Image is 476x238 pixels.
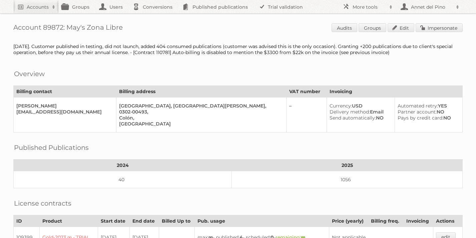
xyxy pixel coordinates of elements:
[359,23,386,32] a: Groups
[14,198,71,208] h2: License contracts
[330,103,352,109] span: Currency:
[287,97,327,133] td: –
[330,115,390,121] div: NO
[330,109,390,115] div: Email
[398,109,457,115] div: NO
[327,86,462,97] th: Invoicing
[13,23,463,33] h1: Account 89872: May's Zona Libre
[16,103,111,109] div: [PERSON_NAME]
[14,160,232,171] th: 2024
[433,215,463,227] th: Actions
[129,215,159,227] th: End date
[14,171,232,188] td: 40
[40,215,98,227] th: Product
[368,215,404,227] th: Billing freq.
[398,103,457,109] div: YES
[116,86,286,97] th: Billing address
[398,109,437,115] span: Partner account:
[14,143,89,153] h2: Published Publications
[159,215,195,227] th: Billed Up to
[404,215,433,227] th: Invoicing
[119,109,281,115] div: 0302-00493,
[398,115,457,121] div: NO
[14,86,116,97] th: Billing contact
[13,43,463,55] div: [DATE]. Customer published in testing, did not launch, added 404 consumed publications (customer ...
[119,121,281,127] div: [GEOGRAPHIC_DATA]
[195,215,329,227] th: Pub. usage
[398,103,438,109] span: Automated retry:
[416,23,463,32] a: Impersonate
[409,4,453,10] h2: Annet del Pino
[329,215,368,227] th: Price (yearly)
[232,171,463,188] td: 1056
[16,109,111,115] div: [EMAIL_ADDRESS][DOMAIN_NAME]
[330,109,370,115] span: Delivery method:
[119,115,281,121] div: Colón,
[27,4,49,10] h2: Accounts
[332,23,357,32] a: Audits
[398,115,443,121] span: Pays by credit card:
[353,4,386,10] h2: More tools
[330,115,376,121] span: Send automatically:
[287,86,327,97] th: VAT number
[14,69,45,79] h2: Overview
[98,215,129,227] th: Start date
[119,103,281,109] div: [GEOGRAPHIC_DATA], [GEOGRAPHIC_DATA][PERSON_NAME],
[330,103,390,109] div: USD
[388,23,414,32] a: Edit
[232,160,463,171] th: 2025
[14,215,40,227] th: ID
